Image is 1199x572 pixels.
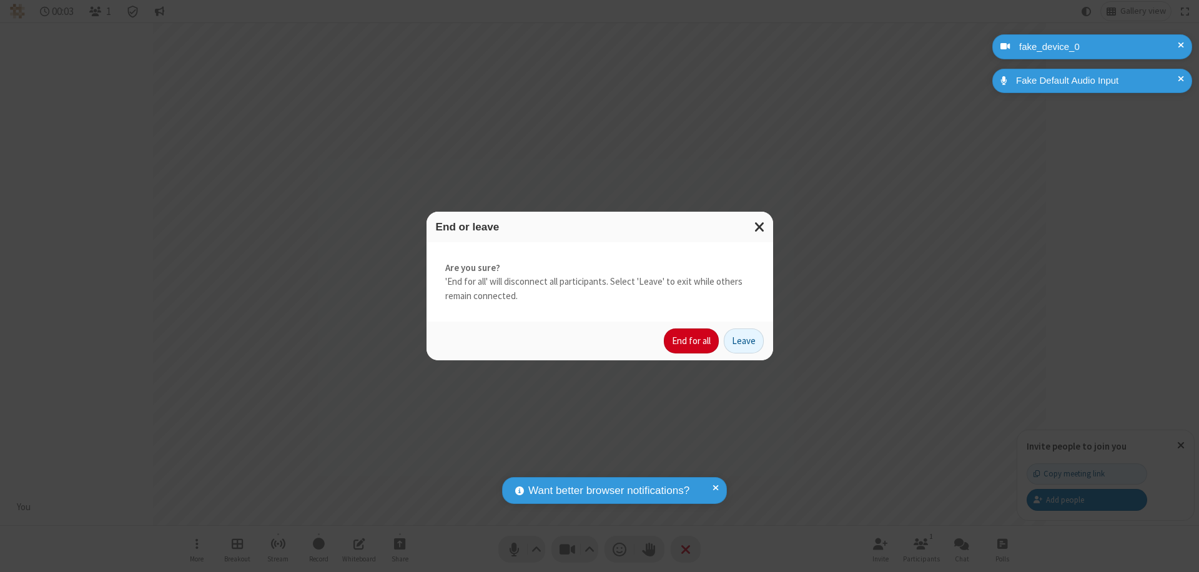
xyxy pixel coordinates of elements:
[664,328,719,353] button: End for all
[747,212,773,242] button: Close modal
[724,328,764,353] button: Leave
[445,261,754,275] strong: Are you sure?
[427,242,773,322] div: 'End for all' will disconnect all participants. Select 'Leave' to exit while others remain connec...
[1015,40,1183,54] div: fake_device_0
[436,221,764,233] h3: End or leave
[1012,74,1183,88] div: Fake Default Audio Input
[528,483,689,499] span: Want better browser notifications?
